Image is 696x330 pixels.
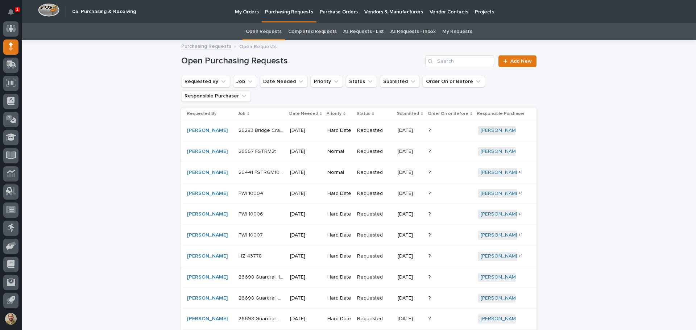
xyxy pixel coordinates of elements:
a: [PERSON_NAME] [481,316,520,322]
p: [DATE] [398,274,423,280]
p: [DATE] [290,316,322,322]
p: ? [428,294,432,301]
button: Status [346,76,377,87]
p: 26698 Guardrail 3 - Steel [239,314,285,322]
p: Requested [357,232,392,238]
p: Job [238,110,245,118]
p: Requested [357,149,392,155]
p: 26698 Guardrail 2 - Steel [239,294,285,301]
p: ? [428,273,432,280]
p: 26283 Bridge Cranes [239,126,285,134]
p: [DATE] [398,295,423,301]
p: 26441 FSTRGM10 Crane System [239,168,285,176]
p: [DATE] [290,128,322,134]
p: Requested By [187,110,216,118]
h1: Open Purchasing Requests [181,56,422,66]
p: Hard Date [327,191,352,197]
p: 26567 FSTRM2t [239,147,277,155]
tr: [PERSON_NAME] PWI 10007PWI 10007 [DATE]Hard DateRequested[DATE]?? [PERSON_NAME] +1 [181,225,536,246]
p: Submitted [397,110,419,118]
a: [PERSON_NAME] [187,232,228,238]
a: Purchasing Requests [181,42,231,50]
p: [DATE] [398,128,423,134]
span: Add New [510,59,532,64]
a: [PERSON_NAME] [481,295,520,301]
p: [DATE] [398,149,423,155]
p: Hard Date [327,295,352,301]
p: ? [428,147,432,155]
button: Priority [311,76,343,87]
p: Hard Date [327,253,352,259]
p: [DATE] [290,191,322,197]
p: 1 [16,7,18,12]
a: [PERSON_NAME] [481,128,520,134]
p: Hard Date [327,316,352,322]
a: [PERSON_NAME] [481,170,520,176]
a: [PERSON_NAME] [481,191,520,197]
p: Status [356,110,370,118]
h2: 05. Purchasing & Receiving [72,9,136,15]
p: PWI 10004 [239,189,265,197]
p: Open Requests [239,42,277,50]
div: Notifications1 [9,9,18,20]
a: [PERSON_NAME] [481,149,520,155]
p: [DATE] [398,316,423,322]
a: [PERSON_NAME] [481,232,520,238]
a: Add New [498,55,536,67]
span: + 1 [518,233,522,237]
button: Date Needed [260,76,308,87]
p: Hard Date [327,128,352,134]
p: Responsible Purchaser [477,110,525,118]
a: My Requests [442,23,472,40]
a: [PERSON_NAME] [187,274,228,280]
tr: [PERSON_NAME] PWI 10006PWI 10006 [DATE]Hard DateRequested[DATE]?? [PERSON_NAME] +1 [181,204,536,225]
p: [DATE] [290,232,322,238]
p: Normal [327,170,352,176]
button: Order On or Before [423,76,485,87]
span: + 1 [518,191,522,196]
p: [DATE] [398,170,423,176]
p: Requested [357,191,392,197]
p: [DATE] [398,191,423,197]
a: [PERSON_NAME] [187,316,228,322]
a: [PERSON_NAME] [187,253,228,259]
span: + 1 [518,212,522,217]
button: Submitted [380,76,420,87]
p: ? [428,168,432,176]
p: Date Needed [289,110,318,118]
p: Requested [357,211,392,217]
p: [DATE] [290,253,322,259]
p: 26698 Guardrail 1 - Steel [239,273,285,280]
p: Requested [357,316,392,322]
p: [DATE] [398,253,423,259]
a: [PERSON_NAME] [187,295,228,301]
tr: [PERSON_NAME] 26698 Guardrail 2 - Steel26698 Guardrail 2 - Steel [DATE]Hard DateRequested[DATE]??... [181,288,536,309]
button: users-avatar [3,311,18,326]
a: [PERSON_NAME] [187,149,228,155]
span: + 1 [518,254,522,258]
a: [PERSON_NAME] [187,211,228,217]
p: PWI 10006 [239,210,265,217]
button: Job [233,76,257,87]
p: ? [428,252,432,259]
p: ? [428,189,432,197]
p: [DATE] [398,211,423,217]
p: Hard Date [327,211,352,217]
button: Requested By [181,76,230,87]
p: [DATE] [398,232,423,238]
a: Open Requests [246,23,282,40]
p: Normal [327,149,352,155]
p: [DATE] [290,274,322,280]
button: Responsible Purchaser [181,90,251,102]
tr: [PERSON_NAME] 26698 Guardrail 1 - Steel26698 Guardrail 1 - Steel [DATE]Hard DateRequested[DATE]??... [181,267,536,288]
p: Requested [357,170,392,176]
tr: [PERSON_NAME] 26698 Guardrail 3 - Steel26698 Guardrail 3 - Steel [DATE]Hard DateRequested[DATE]??... [181,309,536,330]
p: Requested [357,253,392,259]
p: Priority [327,110,341,118]
a: All Requests - List [343,23,384,40]
p: Requested [357,128,392,134]
p: ? [428,210,432,217]
span: + 1 [518,170,522,175]
img: Workspace Logo [38,3,59,17]
a: [PERSON_NAME] [481,274,520,280]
